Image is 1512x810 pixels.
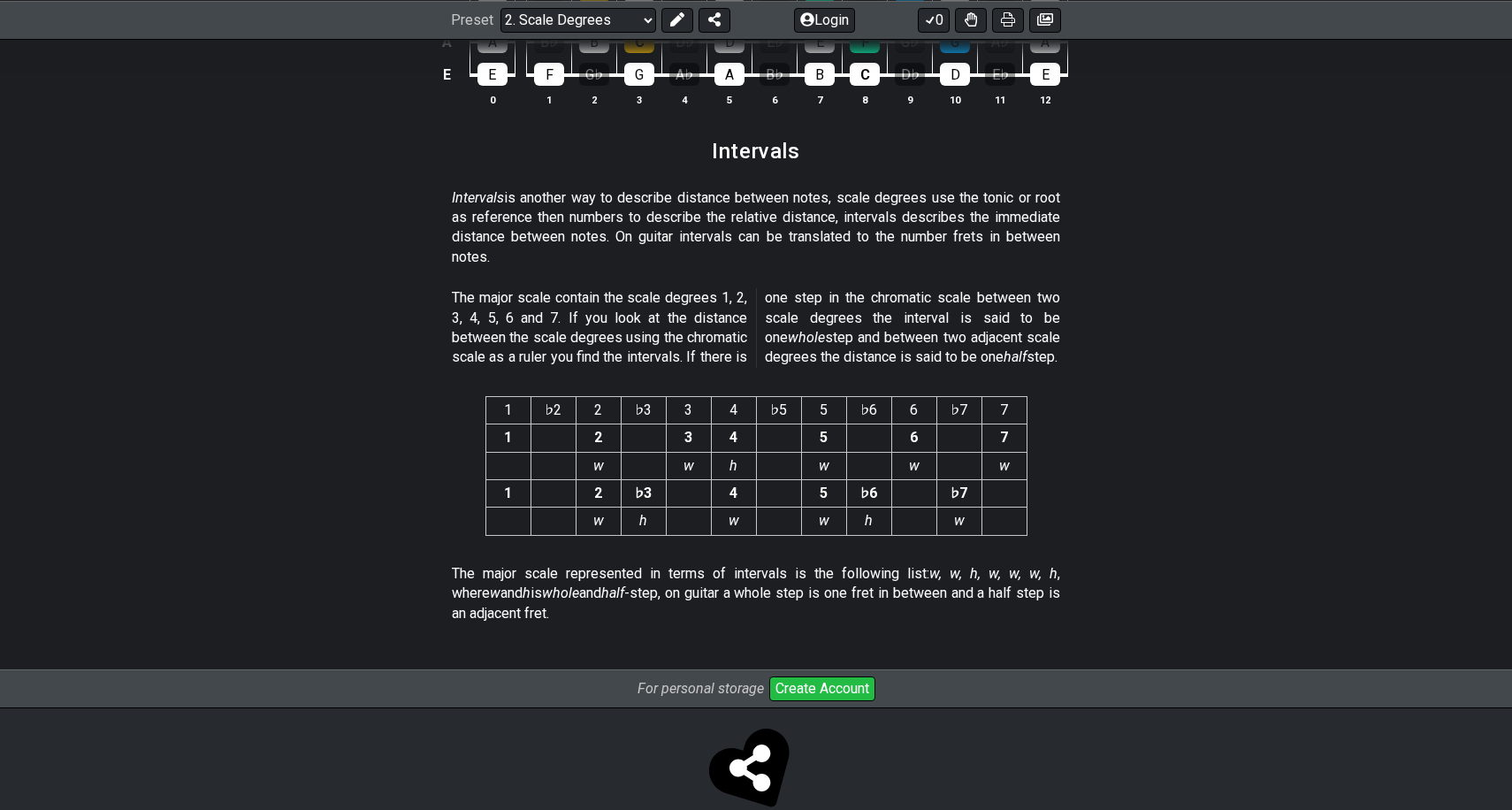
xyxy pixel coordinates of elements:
div: G♭ [895,30,925,53]
strong: 2 [594,485,602,501]
select: Preset [500,7,656,32]
em: h [523,585,531,601]
strong: 5 [820,485,828,501]
div: F [534,63,564,86]
button: Edit Preset [661,7,693,32]
th: 10 [933,90,978,109]
button: Create image [1029,7,1061,32]
td: E [437,57,458,91]
em: h [639,512,647,529]
th: ♭6 [846,396,891,424]
div: G [940,30,970,53]
div: E♭ [760,30,790,53]
strong: 7 [1000,429,1008,446]
div: C [624,30,654,53]
th: 6 [752,90,798,109]
em: w [909,457,920,474]
strong: 4 [729,429,737,446]
div: G [624,63,654,86]
p: is another way to describe distance between notes, scale degrees use the tonic or root as referen... [452,188,1060,268]
div: E [805,30,835,53]
th: 8 [843,90,888,109]
p: The major scale contain the scale degrees 1, 2, 3, 4, 5, 6 and 7. If you look at the distance bet... [452,288,1060,368]
th: 7 [981,396,1027,424]
div: E [1030,63,1060,86]
strong: 5 [820,429,828,446]
button: Share Preset [699,7,730,32]
th: 3 [666,396,711,424]
p: The major scale represented in terms of intervals is the following list: , where and is and -step... [452,564,1060,623]
em: Intervals [452,189,504,206]
div: B♭ [760,63,790,86]
em: w [729,512,739,529]
th: 9 [888,90,933,109]
strong: 2 [594,429,602,446]
th: 4 [711,396,756,424]
strong: 4 [729,485,737,501]
i: For personal storage [638,680,764,697]
th: 11 [978,90,1023,109]
strong: 1 [504,429,512,446]
button: Create Account [769,676,875,701]
em: w [819,512,829,529]
th: ♭7 [936,396,981,424]
button: Login [794,7,855,32]
th: 0 [470,90,515,109]
button: Print [992,7,1024,32]
em: w [954,512,965,529]
th: 12 [1023,90,1068,109]
div: F [850,30,880,53]
th: 3 [617,90,662,109]
strong: 1 [504,485,512,501]
th: ♭5 [756,396,801,424]
th: 4 [662,90,707,109]
div: A [1030,30,1060,53]
div: A♭ [669,63,699,86]
div: D♭ [669,30,699,53]
h2: Intervals [712,141,799,161]
div: A [477,30,508,53]
em: h [865,512,873,529]
div: D [940,63,970,86]
em: half [1004,348,1027,365]
div: B♭ [534,30,564,53]
em: w [593,512,604,529]
em: w [593,457,604,474]
button: Toggle Dexterity for all fretkits [955,7,987,32]
strong: 3 [684,429,692,446]
th: 1 [527,90,572,109]
strong: ♭3 [635,485,652,501]
span: Preset [451,11,493,28]
em: w [999,457,1010,474]
div: D♭ [895,63,925,86]
th: 6 [891,396,936,424]
div: A♭ [985,30,1015,53]
button: 0 [918,7,950,32]
th: ♭2 [531,396,576,424]
em: w, w, h, w, w, w, h [929,565,1058,582]
th: 7 [798,90,843,109]
em: half [601,585,624,601]
th: 2 [576,396,621,424]
th: 1 [485,396,531,424]
div: E♭ [985,63,1015,86]
div: C [850,63,880,86]
em: w [819,457,829,474]
th: 5 [801,396,846,424]
strong: 6 [910,429,918,446]
strong: ♭6 [860,485,877,501]
th: 5 [707,90,752,109]
td: A [437,26,458,58]
div: G♭ [579,63,609,86]
em: w [683,457,694,474]
div: E [477,63,508,86]
em: whole [542,585,579,601]
div: B [579,30,609,53]
em: w [490,585,500,601]
div: D [714,30,745,53]
em: h [729,457,737,474]
div: A [714,63,745,86]
strong: ♭7 [951,485,967,501]
th: 2 [572,90,617,109]
th: ♭3 [621,396,666,424]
